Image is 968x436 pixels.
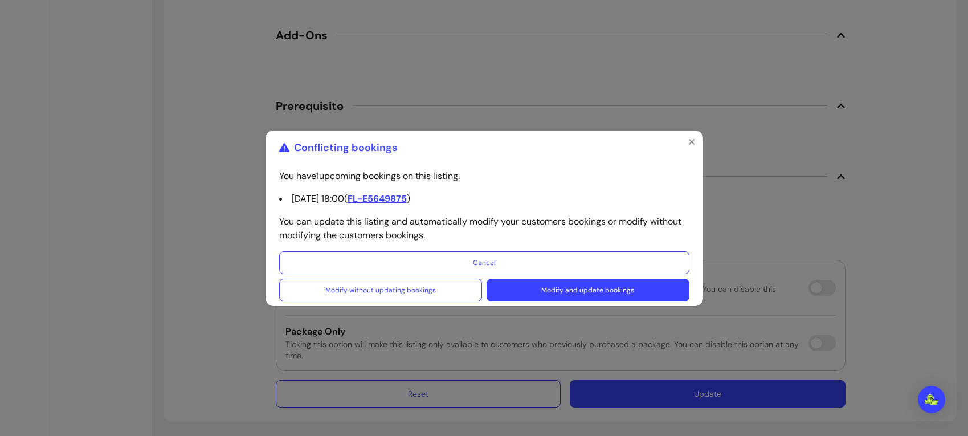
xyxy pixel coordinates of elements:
[279,251,689,274] button: Cancel
[279,279,482,301] button: Modify without updating bookings
[683,133,701,151] button: Close
[918,386,945,413] div: Open Intercom Messenger
[279,140,397,156] div: Conflicting bookings
[487,279,689,301] button: Modify and update bookings
[348,193,407,205] span: FL-E5649875
[279,169,689,183] p: You have 1 upcoming bookings on this listing.
[279,192,689,206] li: [DATE] 18:00 ( )
[279,215,689,242] p: You can update this listing and automatically modify your customers bookings or modify without mo...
